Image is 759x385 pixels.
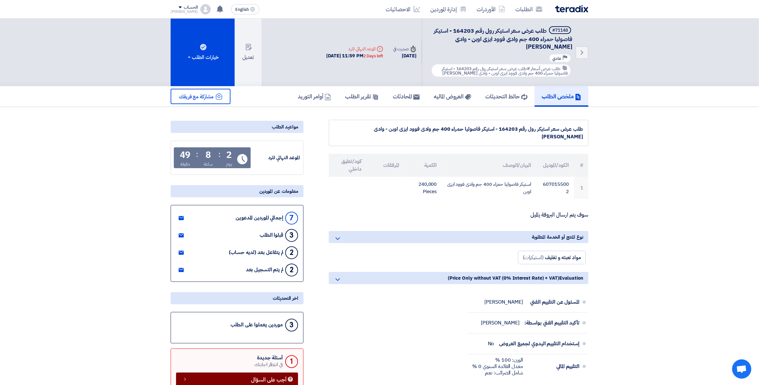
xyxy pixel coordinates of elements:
[329,154,367,177] th: كود/تعليق داخلي
[285,229,298,242] div: 3
[386,86,427,107] a: المحادثات
[285,264,298,276] div: 2
[285,212,298,225] div: 7
[180,151,191,160] div: 49
[171,292,303,304] div: اخر التحديثات
[187,53,219,61] div: خيارات الطلب
[254,361,283,368] div: في انتظار اجابتك
[206,151,211,160] div: 8
[532,233,583,241] span: نوع المنتج أو الخدمة المطلوبة
[334,125,583,141] div: طلب عرض سعر استيكر رول رقم 164203 - استيكر فاصوليا حمراء 400 جم وادى فوود ايزى اوبن - وادى [PERSO...
[393,93,420,100] h5: المحادثات
[404,177,442,199] td: 240,000 Pieces
[254,355,283,361] div: أسئلة جديدة
[171,19,235,86] button: خيارات الطلب
[542,93,581,100] h5: ملخص الطلب
[367,154,404,177] th: المرفقات
[732,359,751,379] a: Open chat
[478,86,535,107] a: حائط التحديثات
[510,2,547,17] a: الطلبات
[472,363,523,370] div: معدل الفائدة السنوي 0 %
[535,86,588,107] a: ملخص الطلب
[531,65,561,72] span: طلب عرض أسعار
[381,2,425,17] a: الاحصائيات
[204,161,213,168] div: ساعة
[528,359,579,374] div: التقييم المالي
[523,254,544,261] span: (استيكرات)
[285,246,298,259] div: 2
[488,340,494,347] div: No
[484,299,523,305] div: [PERSON_NAME]
[404,154,442,177] th: الكمية
[536,177,574,199] td: 6070155002
[441,65,568,77] span: #طلب عرض سعر استيكر رول رقم 164203 - استيكر فاصوليا حمراء 400 جم وادى فوود ايزى اوبن - وادى [PERS...
[574,177,588,199] td: 1
[298,93,331,100] h5: أوامر التوريد
[434,93,471,100] h5: العروض الماليه
[226,161,232,168] div: يوم
[552,28,568,33] div: #71148
[481,320,520,326] div: [PERSON_NAME]
[545,254,581,261] span: مواد تعبئه و تغليف
[251,377,287,382] span: أجب على السؤال
[200,4,211,14] img: profile_test.png
[559,274,583,282] span: Evaluation
[536,154,574,177] th: الكود/الموديل
[291,86,338,107] a: أوامر التوريد
[427,86,478,107] a: العروض الماليه
[555,5,588,12] img: Teradix logo
[285,319,298,332] div: 3
[229,250,283,256] div: لم يتفاعل بعد (لديه حساب)
[329,212,588,218] p: سوف يتم ارسال البروفة يالميل
[485,93,528,100] h5: حائط التحديثات
[528,294,579,310] div: المسئول عن التقييم الفني
[326,52,383,60] div: [DATE] 11:59 PM
[345,93,379,100] h5: تقرير الطلب
[236,215,283,221] div: إجمالي الموردين المدعوين
[285,355,298,368] div: 1
[196,149,198,160] div: :
[235,7,249,12] span: English
[184,5,198,10] div: الحساب
[180,161,190,168] div: دقيقة
[442,177,536,199] td: استيكر فاصوليا حمراء 400 جم وادى فوود ايزى اوبن
[434,26,572,51] span: طلب عرض سعر استيكر رول رقم 164203 - استيكر فاصوليا حمراء 400 جم وادى فوود ايزى اوبن - وادى [PERSO...
[338,86,386,107] a: تقرير الطلب
[499,336,579,351] div: إستخدام التقييم اليدوي لجميع العروض
[252,154,300,161] div: الموعد النهائي للرد
[235,19,262,86] button: تعديل
[472,357,523,363] div: الوزن: 100 %
[393,52,416,60] div: [DATE]
[574,154,588,177] th: #
[442,154,536,177] th: البيان/الوصف
[393,45,416,52] div: صدرت في
[552,55,561,61] span: عادي
[231,4,259,14] button: English
[260,232,283,238] div: قبلوا الطلب
[326,45,383,52] div: الموعد النهائي للرد
[430,26,572,51] h5: طلب عرض سعر استيكر رول رقم 164203 - استيكر فاصوليا حمراء 400 جم وادى فوود ايزى اوبن - وادى فود ال...
[472,370,523,376] div: شامل الضرائب: نعم
[246,267,283,273] div: لم يتم التسجيل بعد
[425,2,472,17] a: إدارة الموردين
[171,121,303,133] div: مواعيد الطلب
[179,93,214,101] span: مشاركة مع فريقك
[448,274,559,282] span: (Price Only without VAT (0% Interest Rate) + VAT)
[226,151,232,160] div: 2
[363,53,383,59] div: 2 Days left
[230,322,283,328] div: موردين يعملوا على الطلب
[525,315,579,331] div: تأكيد التقييم الفني بواسطة:
[171,10,198,13] div: [PERSON_NAME]
[171,185,303,197] div: معلومات عن الموردين
[218,149,221,160] div: :
[472,2,510,17] a: الأوردرات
